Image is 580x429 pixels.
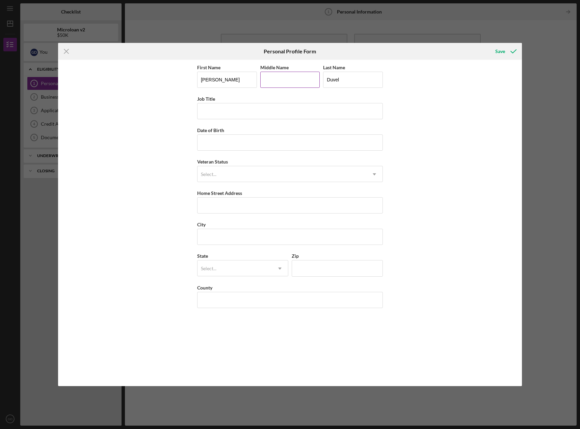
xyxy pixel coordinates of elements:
[260,65,289,70] label: Middle Name
[197,96,215,102] label: Job Title
[292,253,299,259] label: Zip
[201,266,216,271] div: Select...
[495,45,505,58] div: Save
[197,190,242,196] label: Home Street Address
[201,172,216,177] div: Select...
[197,127,224,133] label: Date of Birth
[197,65,220,70] label: First Name
[197,222,206,227] label: City
[264,48,316,54] h6: Personal Profile Form
[323,65,345,70] label: Last Name
[489,45,522,58] button: Save
[197,285,212,291] label: County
